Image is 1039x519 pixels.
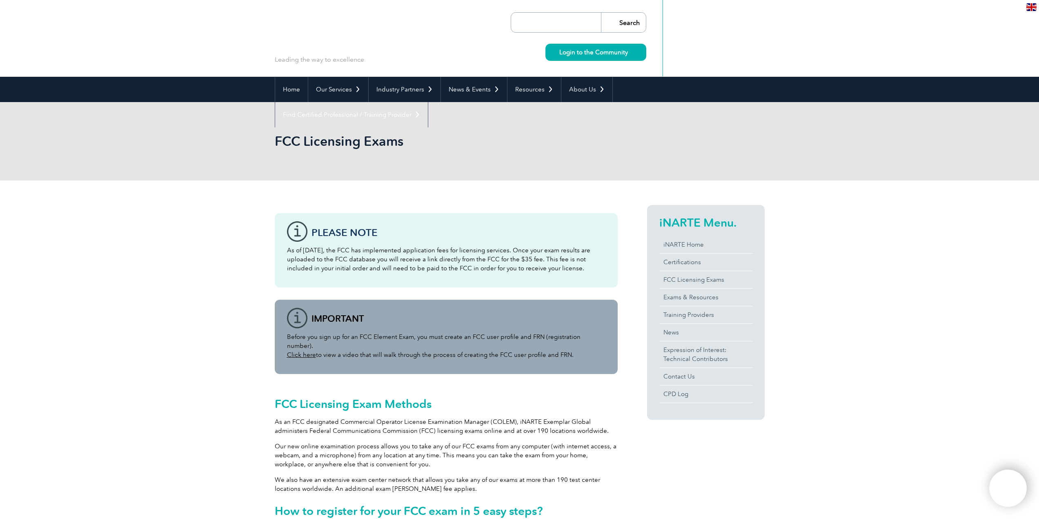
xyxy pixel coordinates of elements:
[601,13,646,32] input: Search
[659,254,752,271] a: Certifications
[275,504,618,517] h2: How to register for your FCC exam in 5 easy steps?
[628,50,632,54] img: svg+xml;nitro-empty-id=MzU4OjIyMw==-1;base64,PHN2ZyB2aWV3Qm94PSIwIDAgMTEgMTEiIHdpZHRoPSIxMSIgaGVp...
[275,442,618,469] p: Our new online examination process allows you to take any of our FCC exams from any computer (wit...
[308,77,368,102] a: Our Services
[659,216,752,229] h2: iNARTE Menu.
[275,397,618,410] h2: FCC Licensing Exam Methods
[369,77,441,102] a: Industry Partners
[507,77,561,102] a: Resources
[275,417,618,435] p: As an FCC designated Commercial Operator License Examination Manager (COLEM), iNARTE Exemplar Glo...
[275,55,364,64] p: Leading the way to excellence
[311,227,605,238] h3: Please note
[659,271,752,288] a: FCC Licensing Exams
[545,44,646,61] a: Login to the Community
[1026,3,1037,11] img: en
[287,351,316,359] a: Click here
[275,77,308,102] a: Home
[659,385,752,403] a: CPD Log
[275,475,618,493] p: We also have an extensive exam center network that allows you take any of our exams at more than ...
[441,77,507,102] a: News & Events
[659,368,752,385] a: Contact Us
[275,102,428,127] a: Find Certified Professional / Training Provider
[561,77,612,102] a: About Us
[659,236,752,253] a: iNARTE Home
[287,332,605,359] p: Before you sign up for an FCC Element Exam, you must create an FCC user profile and FRN (registra...
[998,478,1018,499] img: svg+xml;nitro-empty-id=MTEzMzoxMTY=-1;base64,PHN2ZyB2aWV3Qm94PSIwIDAgNDAwIDQwMCIgd2lkdGg9IjQwMCIg...
[659,289,752,306] a: Exams & Resources
[659,324,752,341] a: News
[287,246,605,273] p: As of [DATE], the FCC has implemented application fees for licensing services. Once your exam res...
[275,135,618,148] h2: FCC Licensing Exams
[659,341,752,368] a: Expression of Interest:Technical Contributors
[659,306,752,323] a: Training Providers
